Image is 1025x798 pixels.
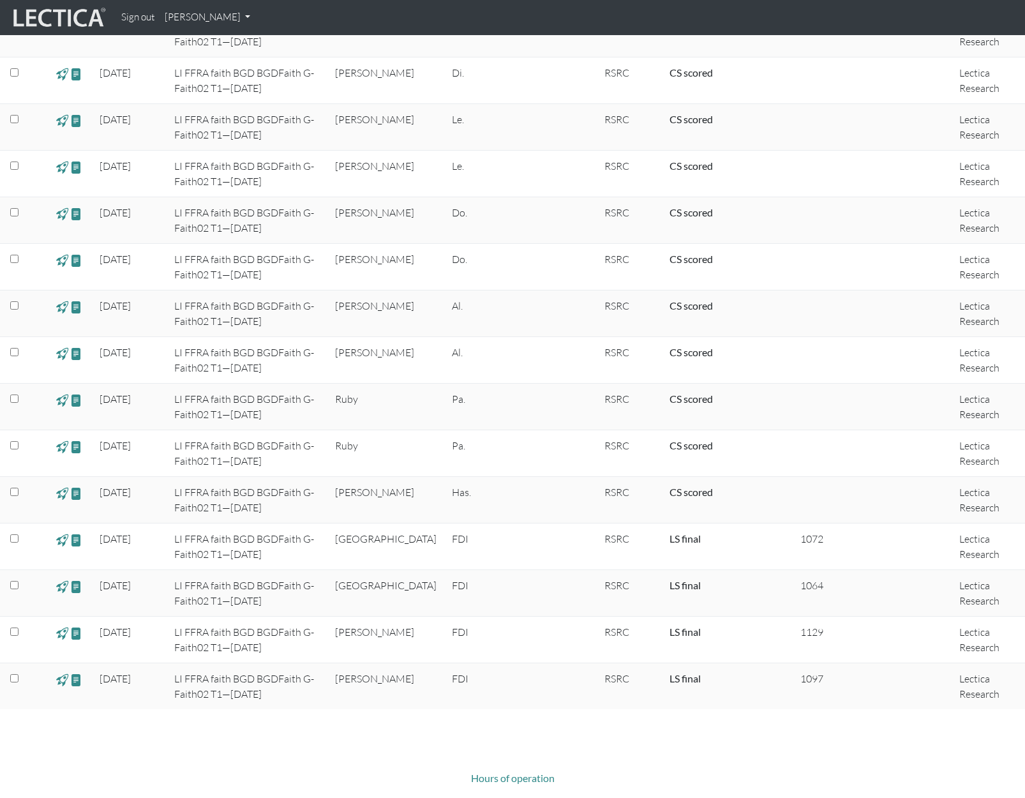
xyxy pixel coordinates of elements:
[444,104,541,151] td: Le.
[167,617,327,663] td: LI FFRA faith BGD BGDFaith G-Faith02 T1—[DATE]
[597,477,662,523] td: RSRC
[167,197,327,244] td: LI FFRA faith BGD BGDFaith G-Faith02 T1—[DATE]
[597,570,662,617] td: RSRC
[70,253,82,267] span: view
[92,244,167,290] td: [DATE]
[327,290,444,337] td: [PERSON_NAME]
[597,337,662,384] td: RSRC
[800,672,823,685] span: 1097
[70,160,82,174] span: view
[597,384,662,430] td: RSRC
[597,57,662,104] td: RSRC
[670,579,701,591] a: Completed = assessment has been completed; CS scored = assessment has been CLAS scored; LS scored...
[670,346,713,358] a: Completed = assessment has been completed; CS scored = assessment has been CLAS scored; LS scored...
[444,477,541,523] td: Has.
[92,337,167,384] td: [DATE]
[952,104,1025,151] td: Lectica Research
[92,104,167,151] td: [DATE]
[56,160,68,174] span: view
[952,197,1025,244] td: Lectica Research
[670,393,713,405] a: Completed = assessment has been completed; CS scored = assessment has been CLAS scored; LS scored...
[327,337,444,384] td: [PERSON_NAME]
[167,523,327,570] td: LI FFRA faith BGD BGDFaith G-Faith02 T1—[DATE]
[56,346,68,361] span: view
[167,244,327,290] td: LI FFRA faith BGD BGDFaith G-Faith02 T1—[DATE]
[597,663,662,710] td: RSRC
[167,337,327,384] td: LI FFRA faith BGD BGDFaith G-Faith02 T1—[DATE]
[444,523,541,570] td: FDI
[70,393,82,407] span: view
[327,104,444,151] td: [PERSON_NAME]
[444,663,541,710] td: FDI
[327,197,444,244] td: [PERSON_NAME]
[471,772,555,784] a: Hours of operation
[327,570,444,617] td: [GEOGRAPHIC_DATA]
[56,113,68,128] span: view
[327,523,444,570] td: [GEOGRAPHIC_DATA]
[92,384,167,430] td: [DATE]
[952,384,1025,430] td: Lectica Research
[70,66,82,81] span: view
[444,337,541,384] td: Al.
[70,532,82,547] span: view
[952,337,1025,384] td: Lectica Research
[56,672,68,687] span: view
[70,486,82,501] span: view
[92,617,167,663] td: [DATE]
[952,244,1025,290] td: Lectica Research
[800,626,823,638] span: 1129
[327,244,444,290] td: [PERSON_NAME]
[444,290,541,337] td: Al.
[952,290,1025,337] td: Lectica Research
[670,672,701,684] a: Completed = assessment has been completed; CS scored = assessment has been CLAS scored; LS scored...
[70,299,82,314] span: view
[597,617,662,663] td: RSRC
[160,5,255,30] a: [PERSON_NAME]
[444,430,541,477] td: Pa.
[167,477,327,523] td: LI FFRA faith BGD BGDFaith G-Faith02 T1—[DATE]
[56,66,68,81] span: view
[597,151,662,197] td: RSRC
[167,104,327,151] td: LI FFRA faith BGD BGDFaith G-Faith02 T1—[DATE]
[56,626,68,640] span: view
[670,626,701,638] a: Completed = assessment has been completed; CS scored = assessment has been CLAS scored; LS scored...
[10,6,106,30] img: lecticalive
[597,290,662,337] td: RSRC
[56,579,68,594] span: view
[167,57,327,104] td: LI FFRA faith BGD BGDFaith G-Faith02 T1—[DATE]
[444,244,541,290] td: Do.
[327,430,444,477] td: Ruby
[70,206,82,221] span: view
[92,523,167,570] td: [DATE]
[327,617,444,663] td: [PERSON_NAME]
[597,104,662,151] td: RSRC
[92,477,167,523] td: [DATE]
[167,570,327,617] td: LI FFRA faith BGD BGDFaith G-Faith02 T1—[DATE]
[800,579,823,592] span: 1064
[167,290,327,337] td: LI FFRA faith BGD BGDFaith G-Faith02 T1—[DATE]
[56,532,68,547] span: view
[167,151,327,197] td: LI FFRA faith BGD BGDFaith G-Faith02 T1—[DATE]
[116,5,160,30] a: Sign out
[327,384,444,430] td: Ruby
[56,439,68,454] span: view
[92,290,167,337] td: [DATE]
[952,57,1025,104] td: Lectica Research
[670,299,713,312] a: Completed = assessment has been completed; CS scored = assessment has been CLAS scored; LS scored...
[70,113,82,128] span: view
[670,532,701,545] a: Completed = assessment has been completed; CS scored = assessment has been CLAS scored; LS scored...
[92,197,167,244] td: [DATE]
[670,439,713,451] a: Completed = assessment has been completed; CS scored = assessment has been CLAS scored; LS scored...
[70,626,82,640] span: view
[670,66,713,79] a: Completed = assessment has been completed; CS scored = assessment has been CLAS scored; LS scored...
[92,57,167,104] td: [DATE]
[92,151,167,197] td: [DATE]
[327,663,444,710] td: [PERSON_NAME]
[56,253,68,267] span: view
[952,663,1025,710] td: Lectica Research
[56,393,68,407] span: view
[327,57,444,104] td: [PERSON_NAME]
[597,523,662,570] td: RSRC
[444,617,541,663] td: FDI
[952,617,1025,663] td: Lectica Research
